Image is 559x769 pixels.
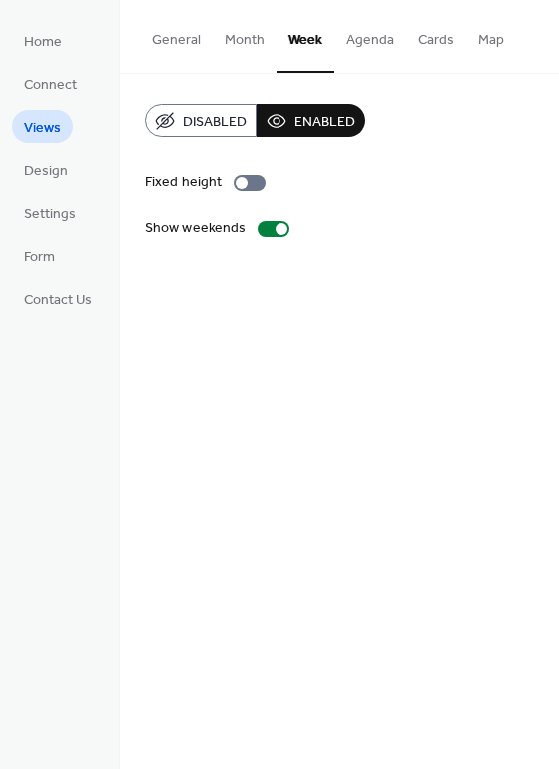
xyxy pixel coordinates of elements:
[12,239,67,272] a: Form
[294,112,355,133] span: Enabled
[145,172,222,193] div: Fixed height
[12,196,88,229] a: Settings
[24,290,92,311] span: Contact Us
[257,104,365,137] button: Enabled
[145,218,246,239] div: Show weekends
[145,104,257,137] button: Disabled
[183,112,247,133] span: Disabled
[24,75,77,96] span: Connect
[12,67,89,100] a: Connect
[12,110,73,143] a: Views
[24,32,62,53] span: Home
[24,118,61,139] span: Views
[12,282,104,315] a: Contact Us
[12,24,74,57] a: Home
[24,247,55,268] span: Form
[12,153,80,186] a: Design
[24,204,76,225] span: Settings
[24,161,68,182] span: Design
